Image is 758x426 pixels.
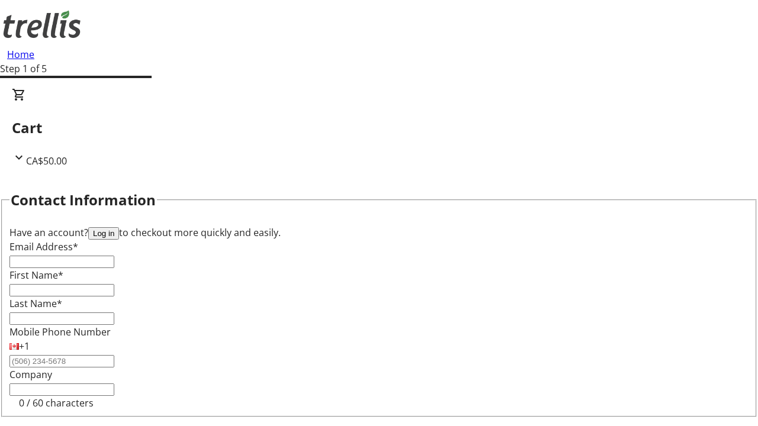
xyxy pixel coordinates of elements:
h2: Cart [12,117,746,138]
tr-character-limit: 0 / 60 characters [19,396,94,409]
label: Company [9,368,52,381]
h2: Contact Information [11,189,156,211]
button: Log in [88,227,119,240]
label: Last Name* [9,297,62,310]
div: Have an account? to checkout more quickly and easily. [9,225,749,240]
label: Email Address* [9,240,78,253]
label: Mobile Phone Number [9,325,111,338]
div: CartCA$50.00 [12,88,746,168]
label: First Name* [9,269,63,282]
span: CA$50.00 [26,154,67,167]
input: (506) 234-5678 [9,355,114,367]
